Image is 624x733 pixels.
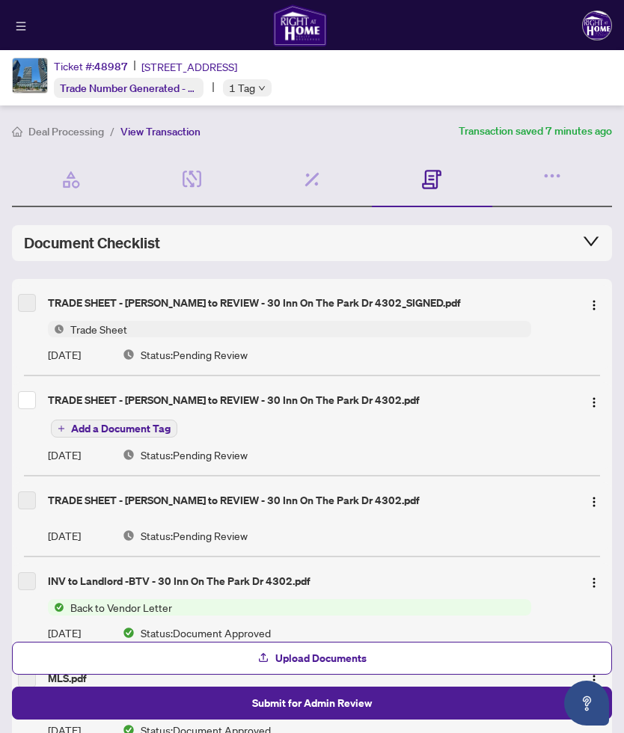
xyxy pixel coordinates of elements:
[582,488,606,512] button: Logo
[564,681,609,726] button: Open asap
[12,126,22,137] span: home
[58,425,65,432] span: plus
[583,11,611,40] img: Profile Icon
[94,60,128,73] span: 48987
[13,58,47,93] img: IMG-C12319756_1.jpg
[273,4,327,46] img: logo
[24,233,600,254] div: Document Checklist
[64,321,133,337] span: Trade Sheet
[123,349,135,361] img: Document Status
[123,449,135,461] img: Document Status
[51,420,177,438] button: Add a Document Tag
[48,321,64,337] img: Status Icon
[141,58,237,75] span: [STREET_ADDRESS]
[459,123,612,140] article: Transaction saved 7 minutes ago
[24,233,160,254] span: Document Checklist
[582,291,606,315] button: Logo
[12,642,612,675] button: Upload Documents
[582,232,600,250] span: collapsed
[60,81,283,95] span: Trade Number Generated - Pending Information
[110,123,114,140] li: /
[48,573,570,589] div: INV to Landlord -BTV - 30 Inn On The Park Dr 4302.pdf
[141,447,248,463] span: Status: Pending Review
[64,599,178,616] span: Back to Vendor Letter
[12,687,612,720] button: Submit for Admin Review
[258,85,266,92] span: down
[588,396,600,408] img: Logo
[48,492,570,509] div: TRADE SHEET - [PERSON_NAME] to REVIEW - 30 Inn On The Park Dr 4302.pdf
[141,625,271,641] span: Status: Document Approved
[28,125,104,138] span: Deal Processing
[48,392,570,408] div: TRADE SHEET - [PERSON_NAME] to REVIEW - 30 Inn On The Park Dr 4302.pdf
[48,447,81,463] span: [DATE]
[275,646,367,670] span: Upload Documents
[54,58,128,75] div: Ticket #:
[123,627,135,639] img: Document Status
[588,496,600,508] img: Logo
[71,423,171,434] span: Add a Document Tag
[588,299,600,311] img: Logo
[48,527,81,544] span: [DATE]
[141,527,248,544] span: Status: Pending Review
[48,295,570,311] div: TRADE SHEET - [PERSON_NAME] to REVIEW - 30 Inn On The Park Dr 4302_SIGNED.pdf
[48,599,64,616] img: Status Icon
[582,388,606,412] button: Logo
[588,577,600,589] img: Logo
[252,691,372,715] span: Submit for Admin Review
[141,346,248,363] span: Status: Pending Review
[16,21,26,31] span: menu
[582,569,606,593] button: Logo
[229,79,255,96] span: 1 Tag
[120,125,201,138] span: View Transaction
[48,625,81,641] span: [DATE]
[123,530,135,542] img: Document Status
[48,346,81,363] span: [DATE]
